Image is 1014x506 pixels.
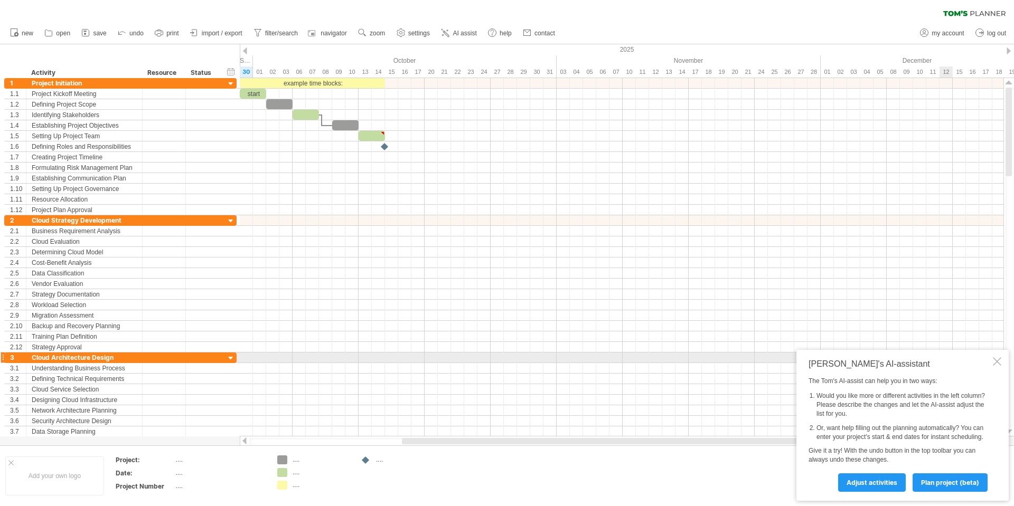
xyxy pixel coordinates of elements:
div: Friday, 24 October 2025 [477,66,491,78]
div: 2.3 [10,247,26,257]
div: Backup and Recovery Planning [32,321,137,331]
span: my account [932,30,964,37]
div: 1.1 [10,89,26,99]
div: Defining Project Scope [32,99,137,109]
div: Defining Technical Requirements [32,374,137,384]
div: Friday, 3 October 2025 [279,66,293,78]
div: Strategy Approval [32,342,137,352]
div: Friday, 14 November 2025 [675,66,689,78]
div: Thursday, 18 December 2025 [992,66,1006,78]
div: Migration Assessment [32,310,137,320]
div: Strategy Documentation [32,289,137,299]
span: settings [408,30,430,37]
div: Activity [31,68,136,78]
div: Wednesday, 17 December 2025 [979,66,992,78]
div: Establishing Communication Plan [32,173,137,183]
div: .... [176,455,265,464]
div: 2.8 [10,300,26,310]
div: 2 [10,215,26,225]
span: contact [534,30,555,37]
div: Wednesday, 22 October 2025 [451,66,464,78]
div: 2.2 [10,236,26,246]
div: Resource Allocation [32,194,137,204]
div: Add your own logo [5,456,104,495]
a: navigator [306,26,350,40]
div: 2.7 [10,289,26,299]
div: Thursday, 2 October 2025 [266,66,279,78]
div: 2.10 [10,321,26,331]
div: example time blocks: [240,78,385,88]
div: Cost-Benefit Analysis [32,257,137,268]
div: Workload Selection [32,300,137,310]
div: 3.4 [10,395,26,405]
div: 3.2 [10,374,26,384]
div: Thursday, 13 November 2025 [662,66,675,78]
div: Status [191,68,214,78]
div: Data Classification [32,268,137,278]
div: Friday, 7 November 2025 [609,66,623,78]
span: print [166,30,179,37]
div: 1 [10,78,26,88]
div: Wednesday, 26 November 2025 [781,66,794,78]
div: 2.1 [10,226,26,236]
div: 2.6 [10,279,26,289]
div: Training Plan Definition [32,331,137,341]
span: Adjust activities [847,479,897,486]
div: Wednesday, 3 December 2025 [847,66,860,78]
span: plan project (beta) [921,479,979,486]
div: Business Requirement Analysis [32,226,137,236]
div: Vendor Evaluation [32,279,137,289]
div: Determining Cloud Model [32,247,137,257]
div: Thursday, 30 October 2025 [530,66,543,78]
div: 3.7 [10,426,26,436]
div: Tuesday, 7 October 2025 [306,66,319,78]
a: AI assist [438,26,480,40]
div: Monday, 24 November 2025 [755,66,768,78]
div: Wednesday, 12 November 2025 [649,66,662,78]
div: Tuesday, 16 December 2025 [966,66,979,78]
div: Friday, 31 October 2025 [543,66,557,78]
div: Monday, 8 December 2025 [887,66,900,78]
div: start [240,89,266,99]
div: Tuesday, 11 November 2025 [636,66,649,78]
div: 2.5 [10,268,26,278]
div: Thursday, 9 October 2025 [332,66,345,78]
div: Thursday, 6 November 2025 [596,66,609,78]
div: October 2025 [253,55,557,66]
div: Wednesday, 15 October 2025 [385,66,398,78]
div: Thursday, 4 December 2025 [860,66,874,78]
div: Monday, 13 October 2025 [359,66,372,78]
div: Identifying Stakeholders [32,110,137,120]
div: Friday, 10 October 2025 [345,66,359,78]
div: Defining Roles and Responsibilities [32,141,137,151]
div: Monday, 6 October 2025 [293,66,306,78]
li: Would you like more or different activities in the left column? Please describe the changes and l... [816,392,991,418]
div: Resource [147,68,180,78]
div: 3.1 [10,363,26,373]
div: Friday, 12 December 2025 [940,66,953,78]
div: .... [176,482,265,491]
div: Creating Project Timeline [32,152,137,162]
a: print [152,26,182,40]
div: Setting Up Project Governance [32,184,137,194]
div: Tuesday, 9 December 2025 [900,66,913,78]
div: 2.11 [10,331,26,341]
span: save [93,30,106,37]
a: settings [394,26,433,40]
div: Tuesday, 18 November 2025 [702,66,715,78]
a: new [7,26,36,40]
div: Cloud Strategy Development [32,215,137,225]
div: Project: [116,455,174,464]
div: Wednesday, 8 October 2025 [319,66,332,78]
div: Project Initiation [32,78,137,88]
div: .... [376,455,434,464]
div: Tuesday, 21 October 2025 [438,66,451,78]
div: 1.8 [10,163,26,173]
div: Project Plan Approval [32,205,137,215]
div: .... [293,468,350,477]
div: Setting Up Project Team [32,131,137,141]
div: November 2025 [557,55,821,66]
div: Friday, 5 December 2025 [874,66,887,78]
div: Designing Cloud Infrastructure [32,395,137,405]
a: my account [917,26,967,40]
